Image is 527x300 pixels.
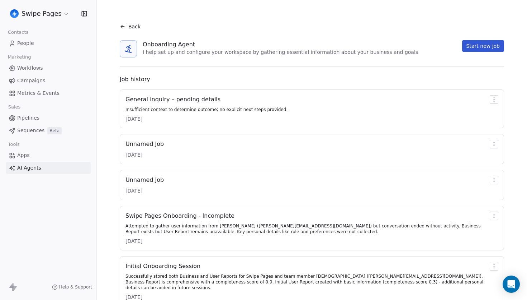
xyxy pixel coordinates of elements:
span: Swipe Pages [22,9,62,18]
a: AI Agents [6,162,91,174]
a: Apps [6,149,91,161]
a: Workflows [6,62,91,74]
span: Help & Support [59,284,92,290]
a: Metrics & Events [6,87,91,99]
div: [DATE] [125,151,164,158]
button: Start new job [462,40,504,52]
span: Pipelines [17,114,39,122]
div: I help set up and configure your workspace by gathering essential information about your business... [143,49,418,56]
div: Insufficient context to determine outcome; no explicit next steps provided. [125,107,288,112]
div: Successfully stored both Business and User Reports for Swipe Pages and team member [DEMOGRAPHIC_D... [125,273,487,291]
a: Help & Support [52,284,92,290]
span: Apps [17,152,30,159]
div: [DATE] [125,115,288,123]
div: Onboarding Agent [143,40,418,49]
span: AI Agents [17,164,41,172]
span: Metrics & Events [17,89,60,97]
span: Marketing [5,52,34,63]
span: Beta [47,127,62,134]
div: Job history [120,75,504,84]
div: Open Intercom Messenger [503,276,520,293]
img: user_01J93QE9VH11XXZQZDP4TWZEES.jpg [10,9,19,18]
div: General inquiry – pending details [125,95,288,104]
span: Tools [5,139,23,150]
span: Campaigns [17,77,45,84]
div: Swipe Pages Onboarding - Incomplete [125,212,487,220]
a: Pipelines [6,112,91,124]
span: Contacts [5,27,32,38]
span: Workflows [17,64,43,72]
span: Back [128,23,141,30]
div: [DATE] [125,237,487,245]
div: Initial Onboarding Session [125,262,487,271]
div: [DATE] [125,187,164,194]
button: Swipe Pages [9,8,71,20]
a: People [6,37,91,49]
a: SequencesBeta [6,125,91,137]
a: Campaigns [6,75,91,87]
div: Attempted to gather user information from [PERSON_NAME] ([PERSON_NAME][EMAIL_ADDRESS][DOMAIN_NAME... [125,223,487,235]
span: Sequences [17,127,44,134]
div: Unnamed Job [125,140,164,148]
div: Unnamed Job [125,176,164,184]
span: Sales [5,102,24,112]
span: People [17,40,34,47]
